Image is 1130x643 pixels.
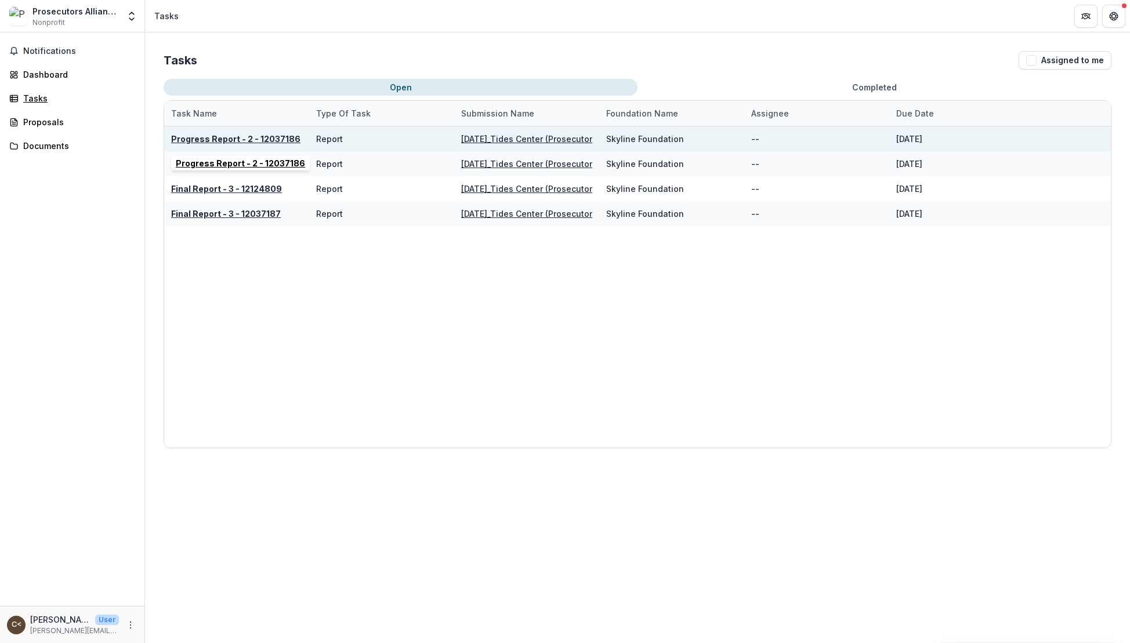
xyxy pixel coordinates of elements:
[95,615,119,625] p: User
[30,626,119,636] p: [PERSON_NAME][EMAIL_ADDRESS][DOMAIN_NAME]
[599,101,744,126] div: Foundation Name
[896,133,922,145] div: [DATE]
[751,158,759,170] div: --
[5,89,140,108] a: Tasks
[164,53,197,67] h2: Tasks
[1074,5,1098,28] button: Partners
[889,101,1034,126] div: Due Date
[32,5,119,17] div: Prosecutors Alliance (a project of Tides Center)
[461,209,669,219] a: [DATE]_Tides Center (Prosecutors Alliance)_300000
[5,136,140,155] a: Documents
[5,65,140,84] a: Dashboard
[461,159,669,169] a: [DATE]_Tides Center (Prosecutors Alliance)_600000
[23,116,131,128] div: Proposals
[461,184,669,194] a: [DATE]_Tides Center (Prosecutors Alliance)_600000
[309,101,454,126] div: Type of Task
[1102,5,1125,28] button: Get Help
[744,107,796,119] div: Assignee
[23,92,131,104] div: Tasks
[606,133,684,145] div: Skyline Foundation
[316,183,343,195] div: Report
[12,621,21,629] div: Cristine Soto DeBerry <cristine@prosecutorsalliance.org>
[316,133,343,145] div: Report
[316,158,343,170] div: Report
[751,183,759,195] div: --
[150,8,183,24] nav: breadcrumb
[124,618,137,632] button: More
[744,101,889,126] div: Assignee
[171,159,300,169] a: Progress Report - 2 - 12124796
[171,134,300,144] a: Progress Report - 2 - 12037186
[454,107,541,119] div: Submission Name
[124,5,140,28] button: Open entity switcher
[171,209,281,219] a: Final Report - 3 - 12037187
[154,10,179,22] div: Tasks
[751,133,759,145] div: --
[171,184,282,194] a: Final Report - 3 - 12124809
[32,17,65,28] span: Nonprofit
[23,68,131,81] div: Dashboard
[896,208,922,220] div: [DATE]
[889,107,941,119] div: Due Date
[5,112,140,132] a: Proposals
[30,613,90,626] p: [PERSON_NAME] <[PERSON_NAME][EMAIL_ADDRESS][DOMAIN_NAME]>
[454,101,599,126] div: Submission Name
[896,158,922,170] div: [DATE]
[461,134,669,144] a: [DATE]_Tides Center (Prosecutors Alliance)_300000
[164,107,224,119] div: Task Name
[606,183,684,195] div: Skyline Foundation
[164,79,638,96] button: Open
[164,101,309,126] div: Task Name
[599,107,685,119] div: Foundation Name
[23,140,131,152] div: Documents
[316,208,343,220] div: Report
[5,42,140,60] button: Notifications
[606,208,684,220] div: Skyline Foundation
[751,208,759,220] div: --
[9,7,28,26] img: Prosecutors Alliance (a project of Tides Center)
[1019,51,1111,70] button: Assigned to me
[606,158,684,170] div: Skyline Foundation
[638,79,1111,96] button: Completed
[23,46,135,56] span: Notifications
[309,107,378,119] div: Type of Task
[896,183,922,195] div: [DATE]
